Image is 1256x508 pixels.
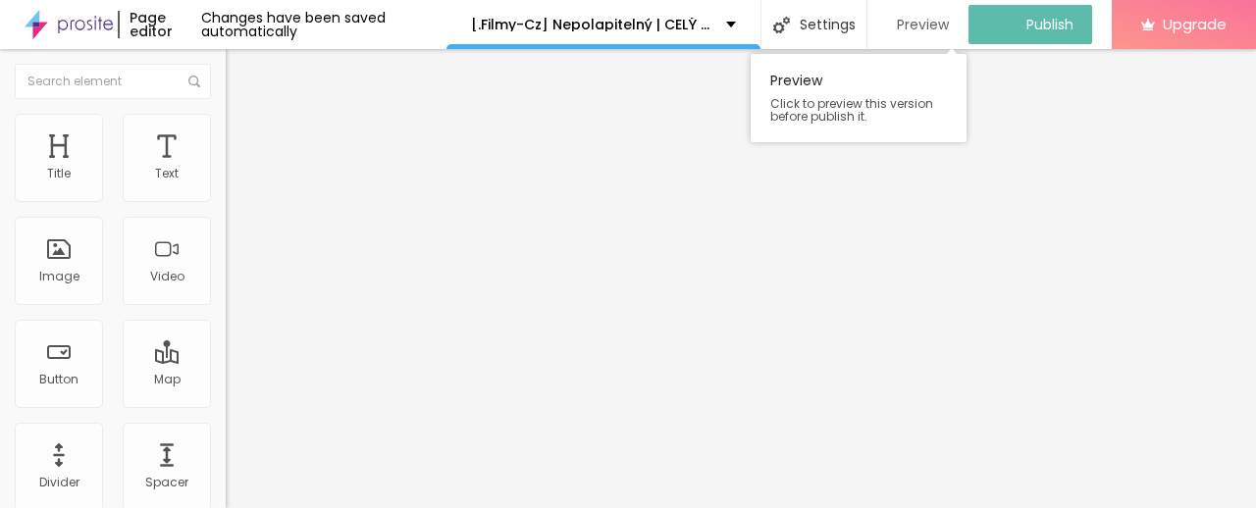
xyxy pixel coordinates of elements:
[751,54,967,142] div: Preview
[39,476,79,489] div: Divider
[201,11,446,38] div: Changes have been saved automatically
[773,17,790,33] img: Icone
[15,64,211,99] input: Search element
[39,373,78,386] div: Button
[150,270,184,283] div: Video
[188,76,200,87] img: Icone
[145,476,188,489] div: Spacer
[39,270,79,283] div: Image
[154,373,181,386] div: Map
[897,17,949,32] span: Preview
[1026,17,1073,32] span: Publish
[770,97,947,123] span: Click to preview this version before publish it.
[867,5,968,44] button: Preview
[155,167,179,180] div: Text
[471,18,711,31] p: [.Filmy-Cz] Nepolapitelný | CELÝ FILM 2025 ONLINE ZDARMA SK/CZ DABING I TITULKY
[1163,16,1227,32] span: Upgrade
[968,5,1092,44] button: Publish
[226,49,1256,508] iframe: Editor
[118,11,201,38] div: Page editor
[47,167,71,180] div: Title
